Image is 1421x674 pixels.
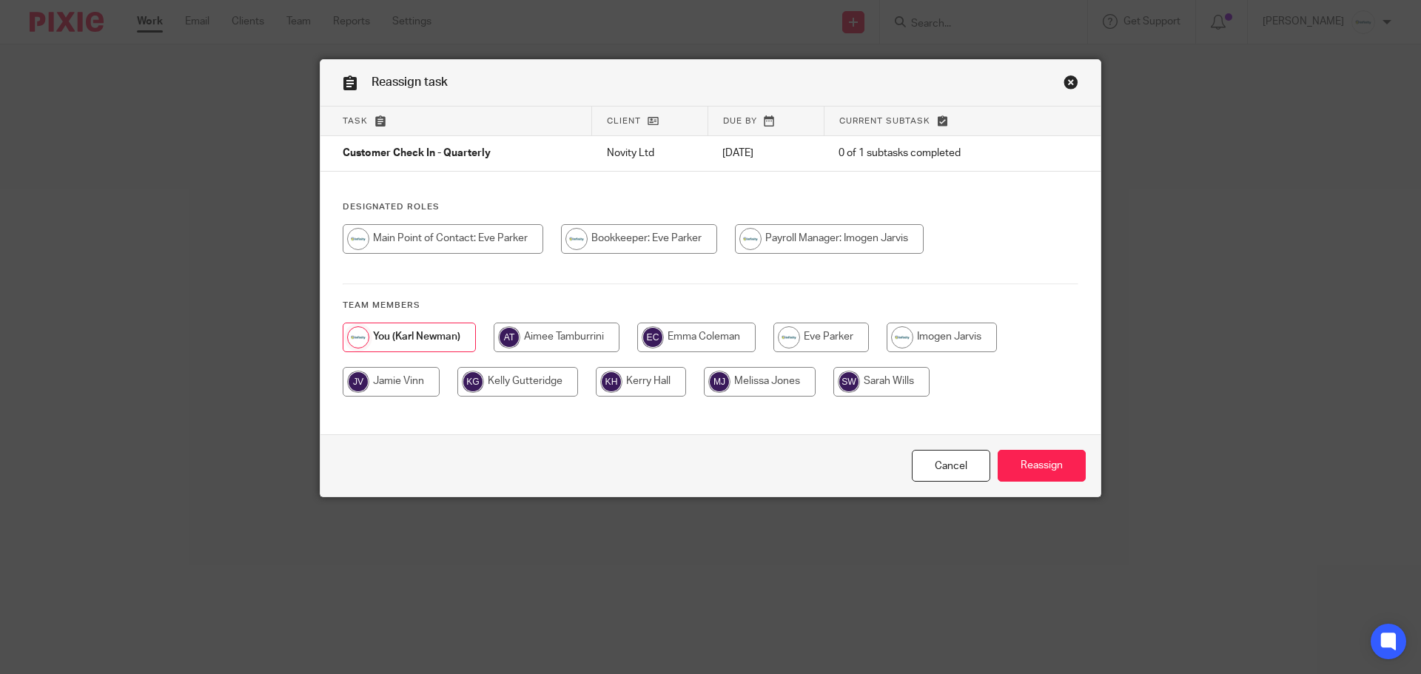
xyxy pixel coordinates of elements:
[372,76,448,88] span: Reassign task
[1064,75,1078,95] a: Close this dialog window
[912,450,990,482] a: Close this dialog window
[824,136,1038,172] td: 0 of 1 subtasks completed
[343,149,491,159] span: Customer Check In - Quarterly
[839,117,930,125] span: Current subtask
[607,146,693,161] p: Novity Ltd
[998,450,1086,482] input: Reassign
[343,300,1078,311] h4: Team members
[607,117,641,125] span: Client
[343,201,1078,213] h4: Designated Roles
[343,117,368,125] span: Task
[723,117,757,125] span: Due by
[722,146,809,161] p: [DATE]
